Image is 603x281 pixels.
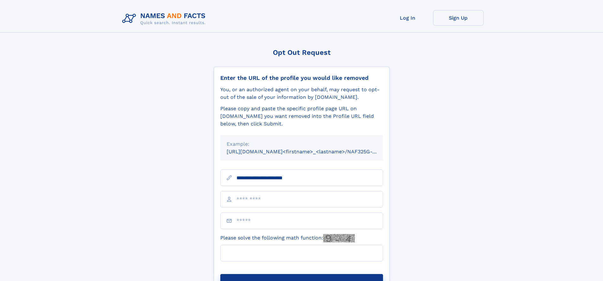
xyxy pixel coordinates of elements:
div: Opt Out Request [214,48,390,56]
div: Example: [227,140,377,148]
a: Sign Up [433,10,484,26]
div: Please copy and paste the specific profile page URL on [DOMAIN_NAME] you want removed into the Pr... [220,105,383,128]
label: Please solve the following math function: [220,234,355,242]
div: Enter the URL of the profile you would like removed [220,74,383,81]
small: [URL][DOMAIN_NAME]<firstname>_<lastname>/NAF325G-xxxxxxxx [227,149,395,155]
img: Logo Names and Facts [120,10,211,27]
a: Log In [382,10,433,26]
div: You, or an authorized agent on your behalf, may request to opt-out of the sale of your informatio... [220,86,383,101]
